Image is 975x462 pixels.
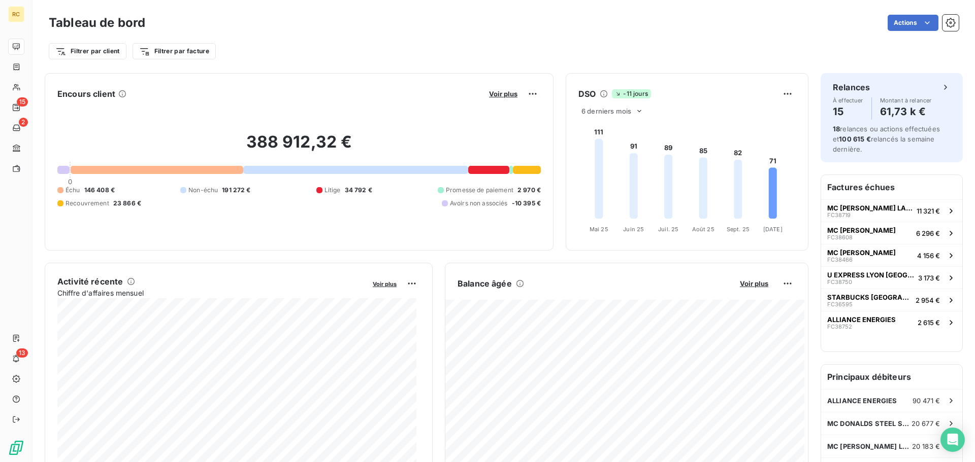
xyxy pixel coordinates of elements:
[827,301,853,307] span: FC36595
[821,266,962,289] button: U EXPRESS LYON [GEOGRAPHIC_DATA]FC387503 173 €
[827,442,912,450] span: MC [PERSON_NAME] LA RICAMARIE
[827,315,896,324] span: ALLIANCE ENERGIES
[581,107,631,115] span: 6 derniers mois
[827,397,897,405] span: ALLIANCE ENERGIES
[917,207,940,215] span: 11 321 €
[827,271,914,279] span: U EXPRESS LYON [GEOGRAPHIC_DATA]
[68,177,72,186] span: 0
[880,97,932,103] span: Montant à relancer
[827,226,896,234] span: MC [PERSON_NAME]
[827,324,852,330] span: FC38752
[49,43,126,59] button: Filtrer par client
[57,275,123,288] h6: Activité récente
[49,14,145,32] h3: Tableau de bord
[740,279,768,288] span: Voir plus
[827,212,851,218] span: FC38719
[658,226,678,233] tspan: Juil. 25
[821,289,962,311] button: STARBUCKS [GEOGRAPHIC_DATA]FC365952 954 €
[821,244,962,266] button: MC [PERSON_NAME]FC384664 156 €
[913,397,940,405] span: 90 471 €
[821,311,962,333] button: ALLIANCE ENERGIESFC387522 615 €
[880,103,932,120] h4: 61,73 k €
[737,279,771,288] button: Voir plus
[821,365,962,389] h6: Principaux débiteurs
[17,97,28,106] span: 15
[450,199,508,208] span: Avoirs non associés
[57,88,115,100] h6: Encours client
[512,199,541,208] span: -10 395 €
[19,118,28,127] span: 2
[827,257,853,263] span: FC38466
[133,43,216,59] button: Filtrer par facture
[763,226,783,233] tspan: [DATE]
[833,103,863,120] h4: 15
[590,226,608,233] tspan: Mai 25
[578,88,596,100] h6: DSO
[517,186,541,195] span: 2 970 €
[833,125,940,153] span: relances ou actions effectuées et relancés la semaine dernière.
[912,419,940,428] span: 20 677 €
[8,440,24,456] img: Logo LeanPay
[345,186,372,195] span: 34 792 €
[918,274,940,282] span: 3 173 €
[821,199,962,222] button: MC [PERSON_NAME] LA RICAMARIEFC3871911 321 €
[827,204,913,212] span: MC [PERSON_NAME] LA RICAMARIE
[370,279,400,288] button: Voir plus
[827,419,912,428] span: MC DONALDS STEEL ST ETIENNE
[373,280,397,288] span: Voir plus
[827,279,852,285] span: FC38750
[833,125,840,133] span: 18
[486,89,521,98] button: Voir plus
[66,186,80,195] span: Échu
[222,186,250,195] span: 191 272 €
[612,89,651,98] span: -11 jours
[16,348,28,358] span: 13
[84,186,115,195] span: 146 408 €
[833,97,863,103] span: À effectuer
[57,288,366,298] span: Chiffre d'affaires mensuel
[839,135,870,143] span: 100 615 €
[821,175,962,199] h6: Factures échues
[113,199,141,208] span: 23 866 €
[489,90,517,98] span: Voir plus
[916,296,940,304] span: 2 954 €
[888,15,938,31] button: Actions
[917,252,940,260] span: 4 156 €
[324,186,341,195] span: Litige
[940,428,965,452] div: Open Intercom Messenger
[916,229,940,237] span: 6 296 €
[57,132,541,162] h2: 388 912,32 €
[827,248,896,257] span: MC [PERSON_NAME]
[827,234,853,240] span: FC38608
[446,186,513,195] span: Promesse de paiement
[188,186,218,195] span: Non-échu
[827,293,912,301] span: STARBUCKS [GEOGRAPHIC_DATA]
[912,442,940,450] span: 20 183 €
[8,6,24,22] div: RC
[458,277,512,290] h6: Balance âgée
[623,226,644,233] tspan: Juin 25
[833,81,870,93] h6: Relances
[918,318,940,327] span: 2 615 €
[727,226,750,233] tspan: Sept. 25
[692,226,714,233] tspan: Août 25
[66,199,109,208] span: Recouvrement
[821,222,962,244] button: MC [PERSON_NAME]FC386086 296 €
